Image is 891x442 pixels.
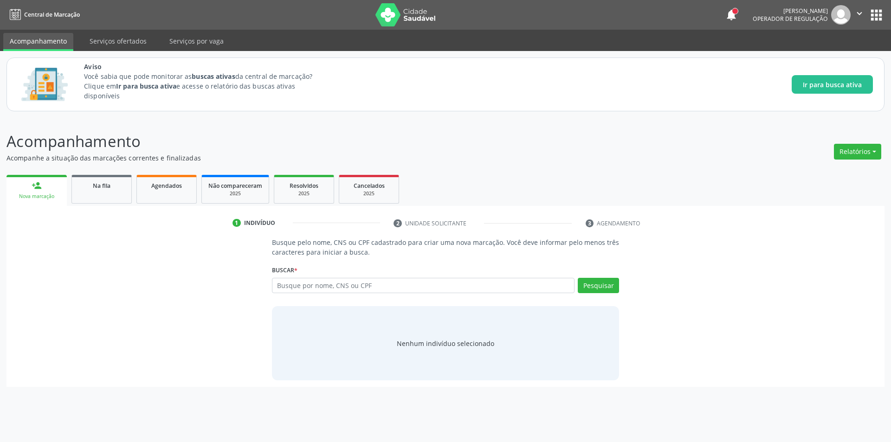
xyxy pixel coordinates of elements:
p: Acompanhamento [6,130,621,153]
div: 2025 [346,190,392,197]
div: 1 [232,219,241,227]
div: 2025 [281,190,327,197]
button: apps [868,7,885,23]
span: Central de Marcação [24,11,80,19]
a: Acompanhamento [3,33,73,51]
button: Pesquisar [578,278,619,294]
a: Serviços ofertados [83,33,153,49]
span: Não compareceram [208,182,262,190]
p: Busque pelo nome, CNS ou CPF cadastrado para criar uma nova marcação. Você deve informar pelo men... [272,237,620,257]
strong: Ir para busca ativa [116,82,176,90]
a: Serviços por vaga [163,33,230,49]
span: Operador de regulação [753,15,828,23]
div: Nenhum indivíduo selecionado [397,339,494,348]
img: Imagem de CalloutCard [18,64,71,105]
span: Ir para busca ativa [803,80,862,90]
span: Na fila [93,182,110,190]
input: Busque por nome, CNS ou CPF [272,278,575,294]
div: person_add [32,180,42,191]
div: 2025 [208,190,262,197]
strong: buscas ativas [192,72,235,81]
div: Nova marcação [13,193,60,200]
button: Relatórios [834,144,881,160]
span: Aviso [84,62,329,71]
span: Agendados [151,182,182,190]
p: Você sabia que pode monitorar as da central de marcação? Clique em e acesse o relatório das busca... [84,71,329,101]
i:  [854,8,865,19]
div: Indivíduo [244,219,275,227]
button: Ir para busca ativa [792,75,873,94]
span: Resolvidos [290,182,318,190]
span: Cancelados [354,182,385,190]
button: notifications [725,8,738,21]
img: img [831,5,851,25]
a: Central de Marcação [6,7,80,22]
div: [PERSON_NAME] [753,7,828,15]
label: Buscar [272,263,297,278]
button:  [851,5,868,25]
p: Acompanhe a situação das marcações correntes e finalizadas [6,153,621,163]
